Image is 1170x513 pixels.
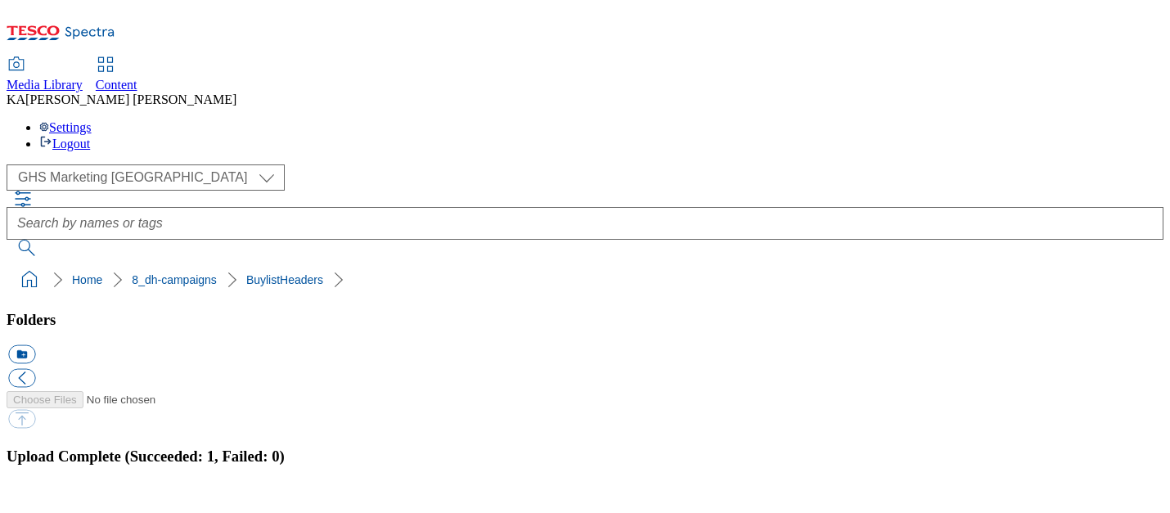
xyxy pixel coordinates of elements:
[132,273,217,286] a: 8_dh-campaigns
[7,207,1163,240] input: Search by names or tags
[96,58,137,92] a: Content
[39,137,90,151] a: Logout
[7,448,1163,466] h3: Upload Complete (Succeeded: 1, Failed: 0)
[7,311,1163,329] h3: Folders
[7,264,1163,295] nav: breadcrumb
[72,273,102,286] a: Home
[39,120,92,134] a: Settings
[7,78,83,92] span: Media Library
[96,78,137,92] span: Content
[16,267,43,293] a: home
[7,58,83,92] a: Media Library
[25,92,236,106] span: [PERSON_NAME] [PERSON_NAME]
[246,273,323,286] a: BuylistHeaders
[7,92,25,106] span: KA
